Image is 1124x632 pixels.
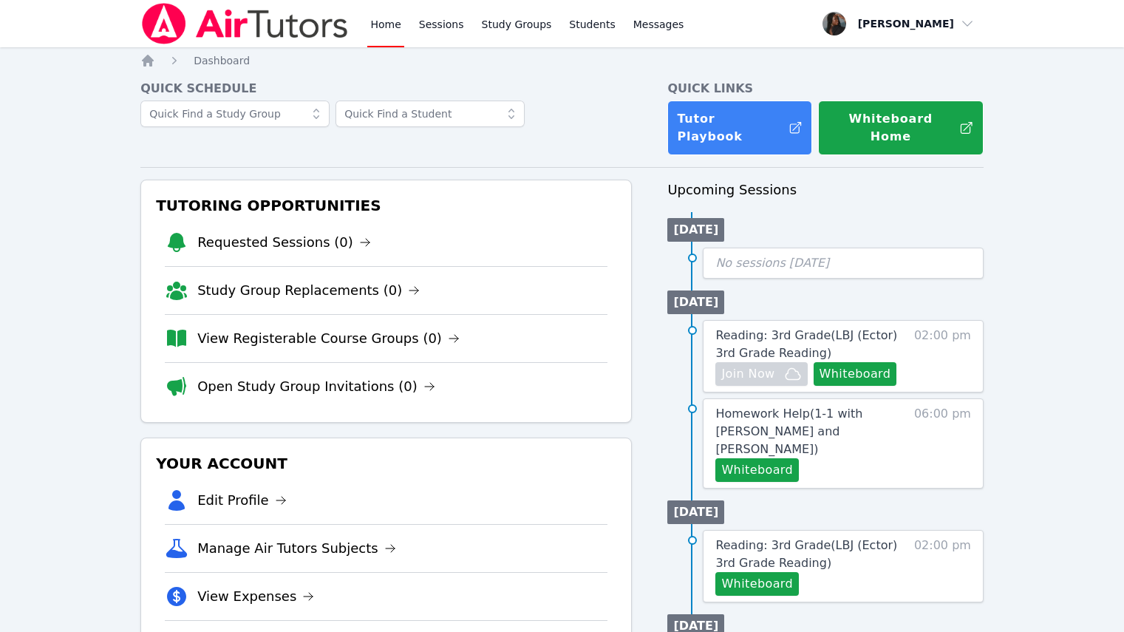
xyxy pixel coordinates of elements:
button: Whiteboard [814,362,897,386]
a: Tutor Playbook [667,101,812,155]
span: Homework Help ( 1-1 with [PERSON_NAME] and [PERSON_NAME] ) [715,407,862,456]
button: Join Now [715,362,807,386]
span: Dashboard [194,55,250,67]
h4: Quick Schedule [140,80,632,98]
h4: Quick Links [667,80,984,98]
h3: Upcoming Sessions [667,180,984,200]
a: Dashboard [194,53,250,68]
span: 02:00 pm [914,327,971,386]
span: 06:00 pm [914,405,971,482]
a: Homework Help(1-1 with [PERSON_NAME] and [PERSON_NAME]) [715,405,907,458]
h3: Your Account [153,450,619,477]
a: Reading: 3rd Grade(LBJ (Ector) 3rd Grade Reading) [715,327,907,362]
a: View Registerable Course Groups (0) [197,328,460,349]
span: Reading: 3rd Grade ( LBJ (Ector) 3rd Grade Reading ) [715,328,897,360]
a: Requested Sessions (0) [197,232,371,253]
a: Reading: 3rd Grade(LBJ (Ector) 3rd Grade Reading) [715,537,907,572]
nav: Breadcrumb [140,53,984,68]
button: Whiteboard [715,572,799,596]
input: Quick Find a Student [336,101,525,127]
input: Quick Find a Study Group [140,101,330,127]
a: Open Study Group Invitations (0) [197,376,435,397]
button: Whiteboard [715,458,799,482]
li: [DATE] [667,500,724,524]
a: View Expenses [197,586,314,607]
li: [DATE] [667,290,724,314]
a: Study Group Replacements (0) [197,280,420,301]
img: Air Tutors [140,3,350,44]
span: Messages [633,17,684,32]
li: [DATE] [667,218,724,242]
h3: Tutoring Opportunities [153,192,619,219]
span: Reading: 3rd Grade ( LBJ (Ector) 3rd Grade Reading ) [715,538,897,570]
span: No sessions [DATE] [715,256,829,270]
span: Join Now [721,365,774,383]
a: Manage Air Tutors Subjects [197,538,396,559]
a: Edit Profile [197,490,287,511]
span: 02:00 pm [914,537,971,596]
button: Whiteboard Home [818,101,984,155]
